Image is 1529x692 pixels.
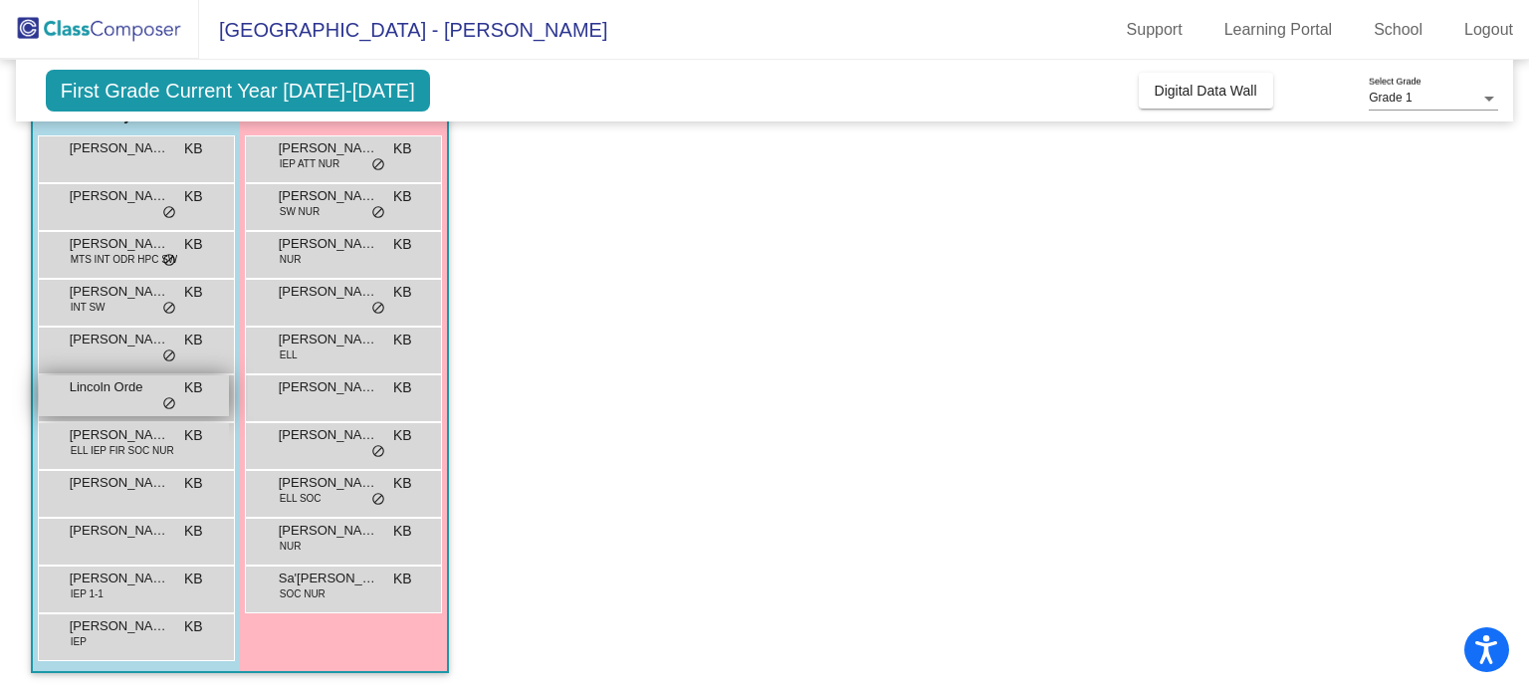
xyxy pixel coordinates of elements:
span: KB [184,425,203,446]
span: KB [393,425,412,446]
span: do_not_disturb_alt [371,492,385,508]
span: KB [184,377,203,398]
span: KB [393,377,412,398]
span: [PERSON_NAME] [PERSON_NAME] [70,234,169,254]
span: [PERSON_NAME] [279,473,378,493]
span: IEP ATT NUR [280,156,340,171]
span: [PERSON_NAME] [PERSON_NAME] [70,616,169,636]
span: Digital Data Wall [1155,83,1257,99]
span: [PERSON_NAME] [70,425,169,445]
a: School [1358,14,1438,46]
span: [PERSON_NAME] [70,282,169,302]
span: KB [393,186,412,207]
button: Digital Data Wall [1139,73,1273,109]
span: KB [184,186,203,207]
span: ELL [280,347,298,362]
span: KB [184,473,203,494]
span: [PERSON_NAME] [70,521,169,541]
span: INT SW [71,300,106,315]
span: do_not_disturb_alt [162,301,176,317]
span: KB [393,521,412,542]
span: ELL IEP FIR SOC NUR [71,443,174,458]
span: [PERSON_NAME] [70,569,169,588]
span: [PERSON_NAME] [279,425,378,445]
span: do_not_disturb_alt [162,205,176,221]
span: do_not_disturb_alt [162,348,176,364]
span: do_not_disturb_alt [371,157,385,173]
span: [PERSON_NAME] [279,138,378,158]
span: IEP [71,634,87,649]
span: NUR [280,252,302,267]
span: KB [184,282,203,303]
span: KB [393,282,412,303]
a: Support [1111,14,1199,46]
span: do_not_disturb_alt [162,396,176,412]
span: [PERSON_NAME] [279,377,378,397]
span: First Grade Current Year [DATE]-[DATE] [46,70,430,112]
span: do_not_disturb_alt [371,205,385,221]
span: [PERSON_NAME] [279,521,378,541]
span: KB [393,138,412,159]
span: KB [184,569,203,589]
span: [PERSON_NAME] [70,473,169,493]
span: KB [184,616,203,637]
span: [PERSON_NAME] [279,330,378,349]
span: ELL SOC [280,491,322,506]
span: do_not_disturb_alt [162,253,176,269]
span: IEP 1-1 [71,586,104,601]
span: SOC NUR [280,586,326,601]
span: [PERSON_NAME] [279,186,378,206]
span: KB [393,569,412,589]
span: [PERSON_NAME] [279,282,378,302]
span: [PERSON_NAME] [279,234,378,254]
span: [PERSON_NAME] [70,186,169,206]
span: KB [393,473,412,494]
span: SW NUR [280,204,321,219]
span: KB [393,330,412,350]
span: do_not_disturb_alt [371,444,385,460]
a: Learning Portal [1208,14,1349,46]
span: KB [393,234,412,255]
span: [PERSON_NAME] [PERSON_NAME] [70,138,169,158]
span: KB [184,138,203,159]
span: MTS INT ODR HPC SW [71,252,178,267]
span: [PERSON_NAME] [70,330,169,349]
span: KB [184,234,203,255]
span: Sa'[PERSON_NAME] [279,569,378,588]
span: NUR [280,539,302,554]
span: Lincoln Orde [70,377,169,397]
span: do_not_disturb_alt [371,301,385,317]
span: [GEOGRAPHIC_DATA] - [PERSON_NAME] [199,14,607,46]
a: Logout [1448,14,1529,46]
span: Grade 1 [1369,91,1412,105]
span: KB [184,330,203,350]
span: KB [184,521,203,542]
